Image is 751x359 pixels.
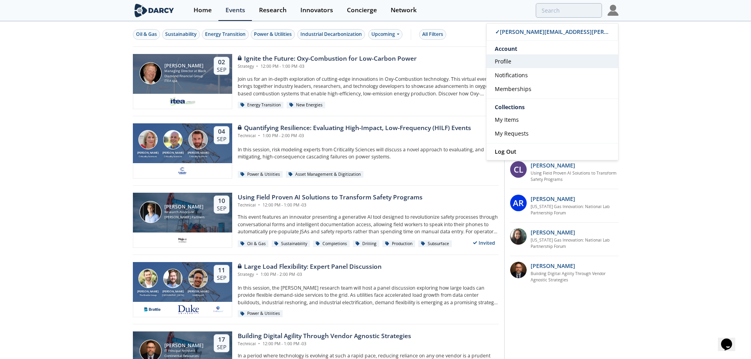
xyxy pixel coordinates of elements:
[165,31,197,38] div: Sustainability
[495,116,519,123] span: My Items
[536,3,602,18] input: Advanced Search
[486,68,618,82] a: Notifications
[217,66,226,73] div: Sep
[238,214,499,235] p: This event features an innovator presenting a generative AI tool designed to revolutionize safety...
[510,195,527,211] div: AR
[238,63,417,70] div: Strategy 12:00 PM - 1:00 PM -03
[138,130,158,149] img: Susan Ginsburg
[136,294,161,297] div: The Brattle Group
[257,133,261,138] span: •
[495,58,511,65] span: Profile
[217,128,226,136] div: 04
[238,171,283,178] div: Power & Utilities
[177,166,187,175] img: f59c13b7-8146-4c0f-b540-69d0cf6e4c34
[164,204,205,210] div: [PERSON_NAME]
[136,290,161,294] div: [PERSON_NAME]
[205,31,246,38] div: Energy Transition
[495,85,531,93] span: Memberships
[486,41,618,54] div: Account
[163,269,183,288] img: Tyler Norris
[164,69,207,78] div: Managing Director at Black Diamond Financial Group
[217,205,226,212] div: Sep
[238,310,283,317] div: Power & Utilities
[486,23,618,41] a: ✓[PERSON_NAME][EMAIL_ADDRESS][PERSON_NAME][DOMAIN_NAME]
[313,240,350,247] div: Completions
[255,272,259,277] span: •
[160,290,186,294] div: [PERSON_NAME]
[300,7,333,13] div: Innovators
[164,353,203,359] div: Continental Resources
[133,262,499,317] a: Ryan Hledik [PERSON_NAME] The Brattle Group Tyler Norris [PERSON_NAME] [GEOGRAPHIC_DATA] Nick Gua...
[238,272,382,278] div: Strategy 1:00 PM - 2:00 PM -03
[486,113,618,126] a: My Items
[238,54,417,63] div: Ignite the Future: Oxy-Combustion for Low-Carbon Power
[188,269,208,288] img: Nick Guay
[133,29,160,40] button: Oil & Gas
[510,228,527,245] img: P3oGsdP3T1ZY1PVH95Iw
[486,102,618,113] div: Collections
[486,82,618,96] a: Memberships
[133,123,499,179] a: Susan Ginsburg [PERSON_NAME] Criticality Sciences Ben Ruddell [PERSON_NAME] Criticality Sciences ...
[531,271,619,283] a: Building Digital Agility Through Vendor Agnostic Strategies
[297,29,365,40] button: Industrial Decarbonization
[238,76,499,97] p: Join us for an in-depth exploration of cutting-edge innovations in Oxy-Combustion technology. Thi...
[495,130,529,137] span: My Requests
[419,29,446,40] button: All Filters
[531,262,575,270] p: [PERSON_NAME]
[531,228,575,236] p: [PERSON_NAME]
[347,7,377,13] div: Concierge
[160,155,186,158] div: Criticality Sciences
[495,28,682,35] span: ✓ [PERSON_NAME][EMAIL_ADDRESS][PERSON_NAME][DOMAIN_NAME]
[136,155,161,158] div: Criticality Sciences
[391,7,417,13] div: Network
[238,146,499,161] p: In this session, risk modeling experts from Criticality Sciences will discuss a novel approach to...
[186,294,211,297] div: GridBeyond
[486,54,618,68] a: Profile
[186,290,211,294] div: [PERSON_NAME]
[608,5,619,16] img: Profile
[531,170,619,183] a: Using Field Proven AI Solutions to Transform Safety Programs
[259,7,287,13] div: Research
[217,136,226,143] div: Sep
[217,266,226,274] div: 11
[136,151,161,155] div: [PERSON_NAME]
[217,197,226,205] div: 10
[368,29,403,40] div: Upcoming
[213,305,224,314] img: e8f39e9e-9f17-4b63-a8ed-a782f7c495e8
[287,102,326,109] div: New Energies
[718,327,743,351] iframe: chat widget
[418,240,452,247] div: Subsurface
[164,210,205,215] div: Research Associate
[470,238,499,248] div: Invited
[531,237,619,250] a: [US_STATE] Gas Innovation: National Lab Partnership Forum
[162,29,200,40] button: Sustainability
[140,201,162,223] img: Juan Mayol
[217,58,226,66] div: 02
[238,193,423,202] div: Using Field Proven AI Solutions to Transform Safety Programs
[510,262,527,278] img: 48404825-f0c3-46ee-9294-8fbfebb3d474
[251,29,295,40] button: Power & Utilities
[254,31,292,38] div: Power & Utilities
[495,148,516,155] span: Log Out
[177,305,199,314] img: 41db60a0-fe07-4137-8ca6-021fe481c7d5
[422,31,443,38] div: All Filters
[133,54,499,109] a: Patrick Imeson [PERSON_NAME] Managing Director at Black Diamond Financial Group ITEA spa 02 Sep I...
[133,193,499,248] a: Juan Mayol [PERSON_NAME] Research Associate [PERSON_NAME] Partners 10 Sep Using Field Proven AI S...
[194,7,212,13] div: Home
[286,171,364,178] div: Asset Management & Digitization
[160,294,186,297] div: [GEOGRAPHIC_DATA]
[164,343,203,348] div: [PERSON_NAME]
[202,29,249,40] button: Energy Transition
[300,31,362,38] div: Industrial Decarbonization
[188,130,208,149] img: Ross Dakin
[138,269,158,288] img: Ryan Hledik
[257,202,261,208] span: •
[164,215,205,220] div: [PERSON_NAME] Partners
[238,133,471,139] div: Technical 1:00 PM - 2:00 PM -03
[382,240,416,247] div: Production
[217,336,226,344] div: 17
[186,155,211,158] div: Criticality Sciences
[272,240,310,247] div: Sustainability
[257,341,261,346] span: •
[169,97,196,106] img: e2203200-5b7a-4eed-a60e-128142053302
